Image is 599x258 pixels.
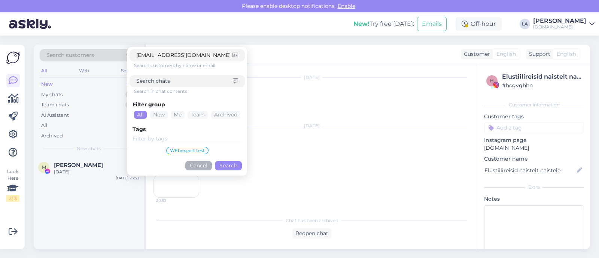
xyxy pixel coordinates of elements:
div: Elustiilireisid naistelt naistele [502,72,582,81]
b: New! [353,20,370,27]
span: Enable [335,3,358,9]
div: Off-hour [456,17,502,31]
div: Archived [41,132,63,140]
input: Add a tag [484,122,584,133]
div: All [40,66,48,76]
div: All [41,122,48,129]
span: Search customers [46,51,94,59]
div: Look Here [6,168,19,202]
button: Emails [417,17,447,31]
div: Search in chat contents [134,88,245,95]
p: Instagram page [484,136,584,144]
input: Search chats [136,77,233,85]
div: [DATE] [54,169,139,175]
input: Search customers [136,51,232,59]
input: Add name [484,166,575,174]
input: Filter by tags [133,135,242,143]
span: Chat has been archived [286,217,338,224]
div: AI Assistant [41,112,69,119]
div: [DATE] 23:53 [116,175,139,181]
p: Notes [484,195,584,203]
span: 20:53 [156,198,184,203]
span: English [496,50,516,58]
div: Try free [DATE]: [353,19,414,28]
p: Customer name [484,155,584,163]
span: M [42,164,46,170]
div: Team chats [41,101,69,109]
div: 2 / 3 [6,195,19,202]
div: # hcgvghhn [502,81,582,89]
span: New chats [77,145,101,152]
p: [DOMAIN_NAME] [484,144,584,152]
div: Web [77,66,91,76]
span: English [557,50,576,58]
span: h [490,78,494,84]
img: Askly Logo [6,51,20,65]
div: Search customers by name or email [134,62,245,69]
div: [DATE] [153,122,470,129]
div: My chats [41,91,63,98]
div: Filter group [133,101,242,109]
div: Support [526,50,550,58]
div: [PERSON_NAME] [533,18,586,24]
div: Customer [461,50,490,58]
div: 0 [125,91,136,98]
div: Customer information [484,101,584,108]
div: Reopen chat [292,228,331,239]
p: Customer tags [484,113,584,121]
a: [PERSON_NAME][DOMAIN_NAME] [533,18,595,30]
div: 1 [127,81,136,88]
div: New [41,81,53,88]
span: Merika Uus [54,162,103,169]
div: 0 [125,101,136,109]
div: Extra [484,184,584,191]
div: [DOMAIN_NAME] [533,24,586,30]
div: Tags [133,125,242,133]
div: LA [520,19,530,29]
div: All [134,111,147,119]
div: Socials [119,66,138,76]
div: [DATE] [153,74,470,81]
